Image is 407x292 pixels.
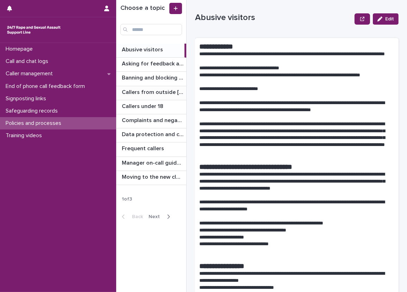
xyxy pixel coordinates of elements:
span: Next [149,214,164,219]
a: Banning and blocking callersBanning and blocking callers [116,72,186,86]
p: Asking for feedback and demographic data [122,59,185,67]
p: Banning and blocking callers [122,73,185,81]
p: Abusive visitors [195,13,352,23]
p: Call and chat logs [3,58,54,65]
p: Training videos [3,132,48,139]
a: Callers under 18Callers under 18 [116,100,186,114]
button: Back [116,214,146,220]
a: Manager on-call guidanceManager on-call guidance [116,157,186,171]
a: Moving to the new cloud contact centreMoving to the new cloud contact centre [116,171,186,185]
a: Asking for feedback and demographic dataAsking for feedback and demographic data [116,58,186,72]
p: 1 of 3 [116,191,138,208]
span: Edit [385,17,394,21]
p: End of phone call feedback form [3,83,90,90]
img: rhQMoQhaT3yELyF149Cw [6,23,62,37]
p: Frequent callers [122,144,165,152]
p: Manager on-call guidance [122,158,185,166]
p: Safeguarding records [3,108,63,114]
p: Complaints and negative feedback [122,116,185,124]
a: Frequent callersFrequent callers [116,142,186,157]
button: Edit [373,13,399,25]
p: Signposting links [3,95,52,102]
p: Abusive visitors [122,45,164,53]
p: Callers from outside England & Wales [122,88,185,96]
a: Abusive visitorsAbusive visitors [116,44,186,58]
a: Data protection and confidentiality guidanceData protection and confidentiality guidance [116,128,186,142]
p: Homepage [3,46,38,52]
p: Policies and processes [3,120,67,127]
p: Callers under 18 [122,102,165,110]
p: Data protection and confidentiality guidance [122,130,185,138]
p: Caller management [3,70,58,77]
p: Moving to the new cloud contact centre [122,172,185,180]
button: Next [146,214,176,220]
h1: Choose a topic [120,5,168,12]
input: Search [120,24,182,35]
a: Callers from outside [GEOGRAPHIC_DATA]Callers from outside [GEOGRAPHIC_DATA] [116,86,186,100]
span: Back [128,214,143,219]
a: Complaints and negative feedbackComplaints and negative feedback [116,114,186,128]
